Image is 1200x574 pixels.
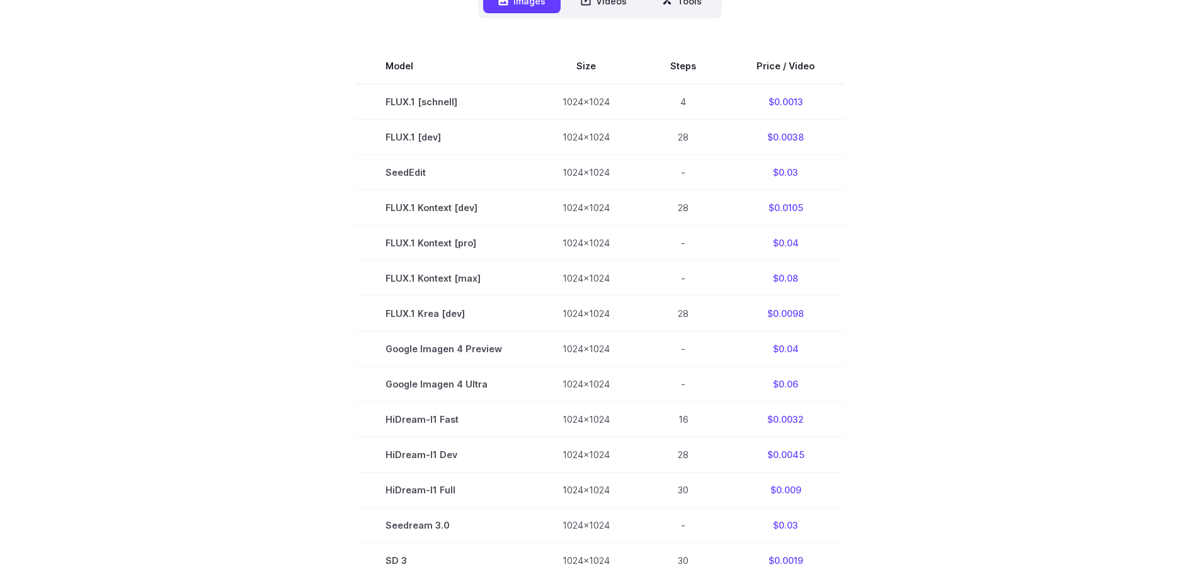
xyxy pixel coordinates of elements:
td: HiDream-I1 Dev [355,437,532,473]
td: SeedEdit [355,154,532,190]
td: Seedream 3.0 [355,508,532,543]
td: FLUX.1 Krea [dev] [355,296,532,331]
td: 16 [640,402,726,437]
td: $0.009 [726,473,845,508]
th: Steps [640,49,726,84]
td: $0.0032 [726,402,845,437]
td: 1024x1024 [532,154,640,190]
td: - [640,154,726,190]
td: 28 [640,119,726,154]
td: $0.06 [726,367,845,402]
td: HiDream-I1 Fast [355,402,532,437]
td: FLUX.1 [dev] [355,119,532,154]
td: Google Imagen 4 Preview [355,331,532,367]
td: 1024x1024 [532,402,640,437]
td: 1024x1024 [532,119,640,154]
td: FLUX.1 Kontext [dev] [355,190,532,225]
td: Google Imagen 4 Ultra [355,367,532,402]
td: - [640,261,726,296]
td: $0.03 [726,154,845,190]
td: $0.0013 [726,84,845,120]
td: 1024x1024 [532,508,640,543]
td: 30 [640,473,726,508]
td: 1024x1024 [532,296,640,331]
td: 28 [640,437,726,473]
td: 4 [640,84,726,120]
td: FLUX.1 [schnell] [355,84,532,120]
td: $0.04 [726,225,845,260]
th: Model [355,49,532,84]
td: 1024x1024 [532,84,640,120]
td: 1024x1024 [532,331,640,367]
td: 1024x1024 [532,261,640,296]
td: $0.04 [726,331,845,367]
td: $0.03 [726,508,845,543]
td: FLUX.1 Kontext [pro] [355,225,532,260]
td: $0.08 [726,261,845,296]
td: - [640,367,726,402]
td: $0.0098 [726,296,845,331]
td: - [640,508,726,543]
th: Price / Video [726,49,845,84]
td: - [640,225,726,260]
td: - [640,331,726,367]
td: HiDream-I1 Full [355,473,532,508]
td: 1024x1024 [532,437,640,473]
td: 1024x1024 [532,367,640,402]
td: $0.0038 [726,119,845,154]
td: 1024x1024 [532,190,640,225]
td: 1024x1024 [532,473,640,508]
td: 28 [640,190,726,225]
td: $0.0045 [726,437,845,473]
td: FLUX.1 Kontext [max] [355,261,532,296]
td: 28 [640,296,726,331]
td: $0.0105 [726,190,845,225]
th: Size [532,49,640,84]
td: 1024x1024 [532,225,640,260]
